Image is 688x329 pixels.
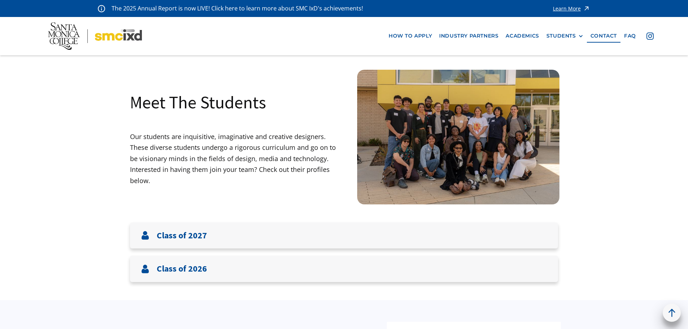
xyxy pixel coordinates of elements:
h3: Class of 2026 [157,264,207,274]
h3: Class of 2027 [157,230,207,241]
img: User icon [141,231,150,240]
img: Santa Monica College IxD Students engaging with industry [357,70,559,204]
a: how to apply [385,29,436,43]
a: faq [620,29,640,43]
a: Academics [502,29,542,43]
img: icon - instagram [646,33,654,40]
img: icon - information - alert [98,5,105,12]
h1: Meet The Students [130,91,266,113]
div: Learn More [553,6,581,11]
img: Santa Monica College - SMC IxD logo [48,22,142,50]
p: Our students are inquisitive, imaginative and creative designers. These diverse students undergo ... [130,131,344,186]
a: contact [587,29,620,43]
p: The 2025 Annual Report is now LIVE! Click here to learn more about SMC IxD's achievements! [112,4,364,13]
a: back to top [663,304,681,322]
img: User icon [141,265,150,273]
img: icon - arrow - alert [583,4,590,13]
div: STUDENTS [546,33,583,39]
div: STUDENTS [546,33,576,39]
a: Learn More [553,4,590,13]
a: industry partners [436,29,502,43]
